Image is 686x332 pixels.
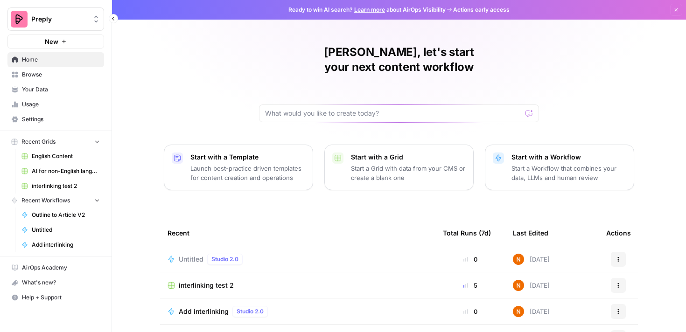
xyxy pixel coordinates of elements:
p: Start a Grid with data from your CMS or create a blank one [351,164,466,182]
a: Add interlinkingStudio 2.0 [168,306,428,317]
span: Actions early access [453,6,510,14]
span: AirOps Academy [22,263,100,272]
h1: [PERSON_NAME], let's start your next content workflow [259,45,539,75]
span: New [45,37,58,46]
p: Start with a Template [190,152,305,162]
button: Start with a TemplateLaunch best-practice driven templates for content creation and operations [164,145,313,190]
span: Add interlinking [179,307,229,316]
div: [DATE] [513,280,550,291]
button: Recent Workflows [7,194,104,207]
button: Help + Support [7,290,104,305]
button: What's new? [7,275,104,290]
p: Start a Workflow that combines your data, LLMs and human review [511,164,626,182]
a: Settings [7,112,104,127]
a: English Content [17,149,104,164]
button: New [7,35,104,48]
div: What's new? [8,276,104,290]
input: What would you like to create today? [265,109,522,118]
span: Studio 2.0 [237,307,264,316]
a: AI for non-English languages [17,164,104,179]
span: English Content [32,152,100,160]
span: Ready to win AI search? about AirOps Visibility [288,6,446,14]
a: Learn more [354,6,385,13]
img: c37vr20y5fudypip844bb0rvyfb7 [513,306,524,317]
a: interlinking test 2 [17,179,104,194]
div: Actions [606,220,631,246]
span: Settings [22,115,100,124]
a: Home [7,52,104,67]
p: Start with a Workflow [511,152,626,162]
button: Recent Grids [7,135,104,149]
span: Untitled [179,255,203,264]
a: Untitled [17,222,104,237]
span: Usage [22,100,100,109]
span: Outline to Article V2 [32,211,100,219]
div: Total Runs (7d) [443,220,491,246]
button: Workspace: Preply [7,7,104,31]
div: [DATE] [513,306,550,317]
a: Your Data [7,82,104,97]
img: Preply Logo [11,11,28,28]
span: Untitled [32,226,100,234]
div: 0 [443,255,498,264]
span: Home [22,55,100,64]
span: interlinking test 2 [179,281,234,290]
img: c37vr20y5fudypip844bb0rvyfb7 [513,280,524,291]
a: Browse [7,67,104,82]
p: Launch best-practice driven templates for content creation and operations [190,164,305,182]
div: Last Edited [513,220,548,246]
span: Recent Grids [21,138,56,146]
a: UntitledStudio 2.0 [168,254,428,265]
a: Outline to Article V2 [17,207,104,222]
span: Studio 2.0 [211,255,238,263]
span: Help + Support [22,293,100,302]
div: [DATE] [513,254,550,265]
img: c37vr20y5fudypip844bb0rvyfb7 [513,254,524,265]
a: AirOps Academy [7,260,104,275]
p: Start with a Grid [351,152,466,162]
div: Recent [168,220,428,246]
span: interlinking test 2 [32,182,100,190]
button: Start with a WorkflowStart a Workflow that combines your data, LLMs and human review [485,145,634,190]
span: AI for non-English languages [32,167,100,175]
a: interlinking test 2 [168,281,428,290]
div: 0 [443,307,498,316]
button: Start with a GridStart a Grid with data from your CMS or create a blank one [324,145,474,190]
span: Browse [22,70,100,79]
a: Add interlinking [17,237,104,252]
a: Usage [7,97,104,112]
span: Preply [31,14,88,24]
span: Add interlinking [32,241,100,249]
span: Your Data [22,85,100,94]
div: 5 [443,281,498,290]
span: Recent Workflows [21,196,70,205]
